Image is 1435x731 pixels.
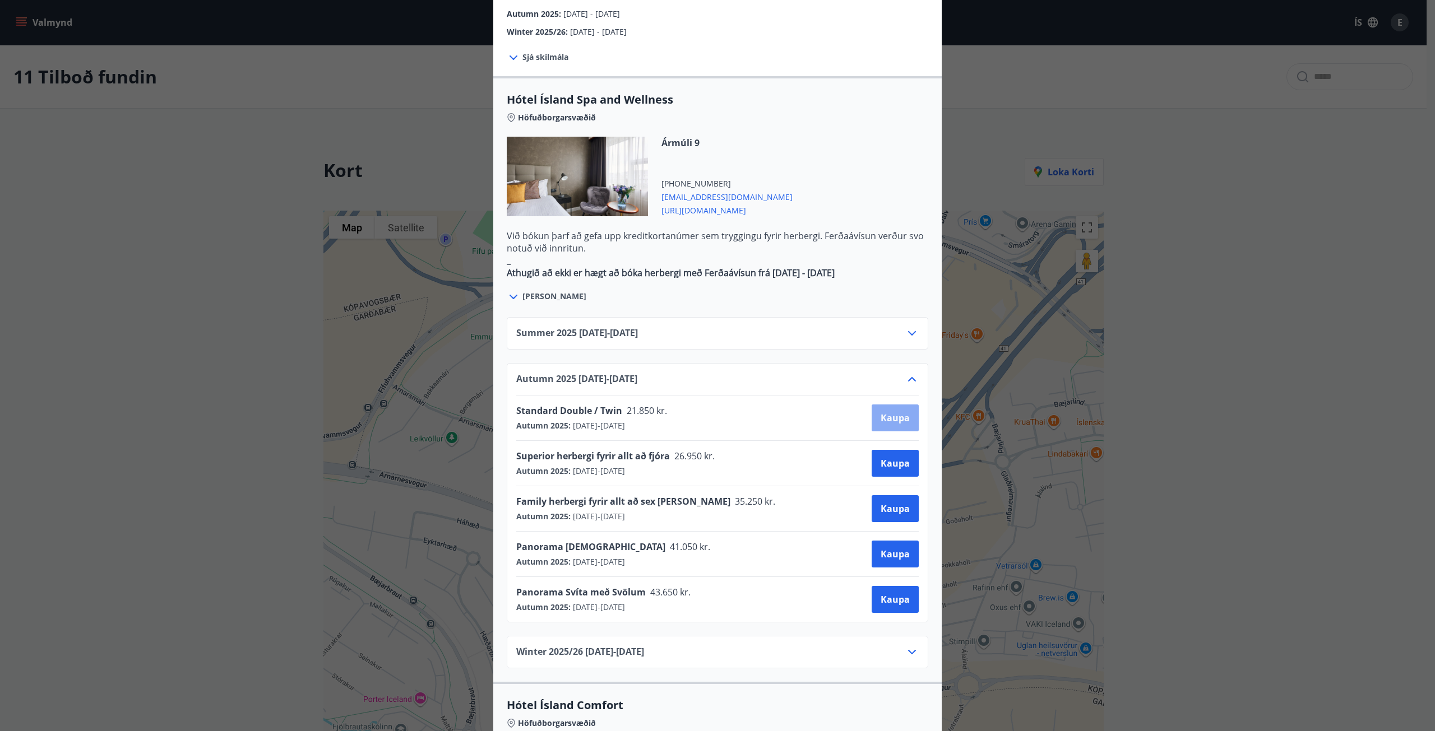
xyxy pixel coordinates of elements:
[507,8,563,19] span: Autumn 2025 :
[661,137,793,149] span: Ármúli 9
[570,26,627,37] span: [DATE] - [DATE]
[518,112,596,123] span: Höfuðborgarsvæðið
[507,26,570,37] span: Winter 2025/26 :
[522,52,568,63] span: Sjá skilmála
[563,8,620,19] span: [DATE] - [DATE]
[507,92,928,108] span: Hótel Ísland Spa and Wellness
